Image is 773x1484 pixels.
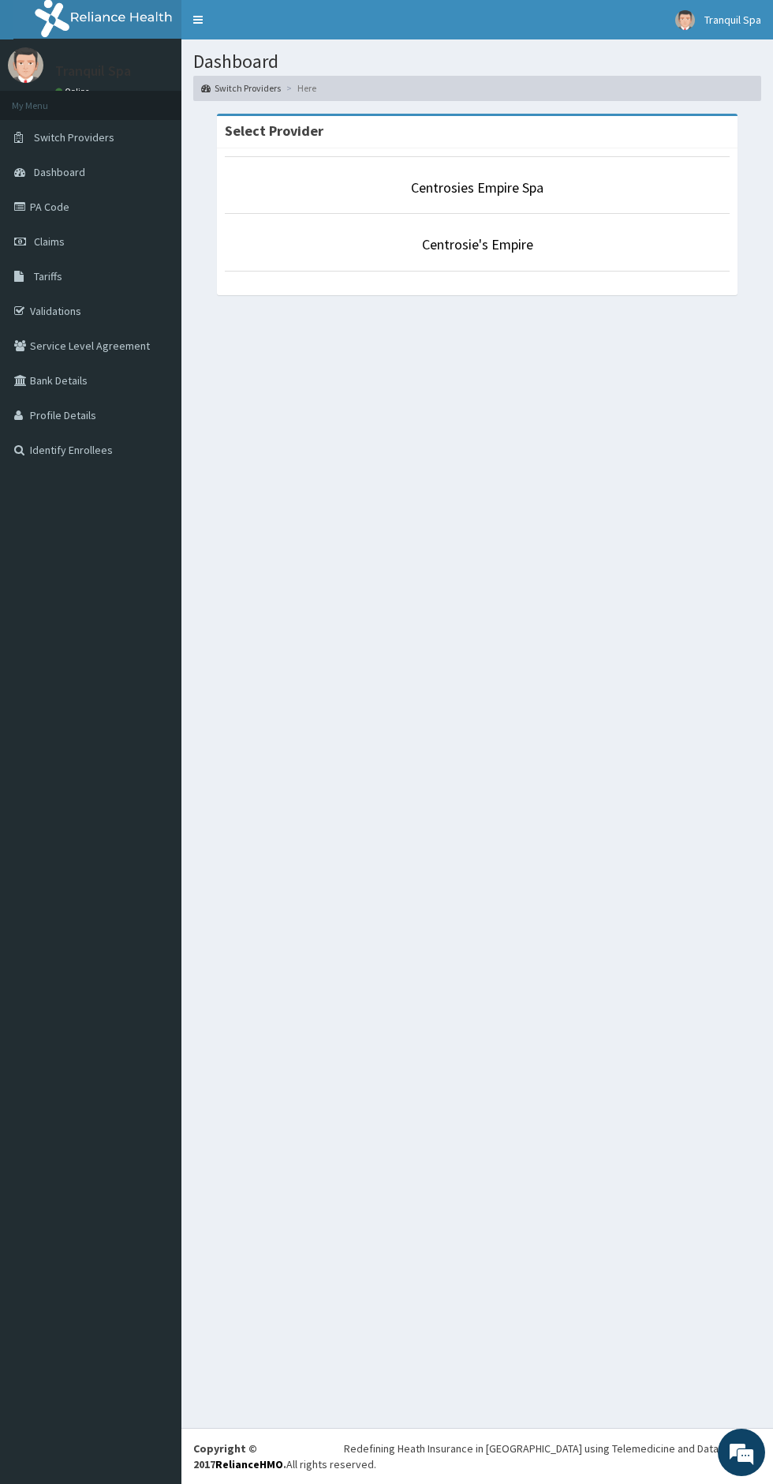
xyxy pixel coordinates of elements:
[193,51,761,72] h1: Dashboard
[181,1428,773,1484] footer: All rights reserved.
[34,165,85,179] span: Dashboard
[344,1441,761,1456] div: Redefining Heath Insurance in [GEOGRAPHIC_DATA] using Telemedicine and Data Science!
[34,269,62,283] span: Tariffs
[55,86,93,97] a: Online
[34,234,65,249] span: Claims
[8,47,43,83] img: User Image
[675,10,695,30] img: User Image
[215,1457,283,1471] a: RelianceHMO
[193,1441,286,1471] strong: Copyright © 2017 .
[422,235,533,253] a: Centrosie's Empire
[282,81,316,95] li: Here
[55,64,131,78] p: Tranquil Spa
[34,130,114,144] span: Switch Providers
[225,122,323,140] strong: Select Provider
[704,13,761,27] span: Tranquil Spa
[201,81,281,95] a: Switch Providers
[411,178,543,197] a: Centrosies Empire Spa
